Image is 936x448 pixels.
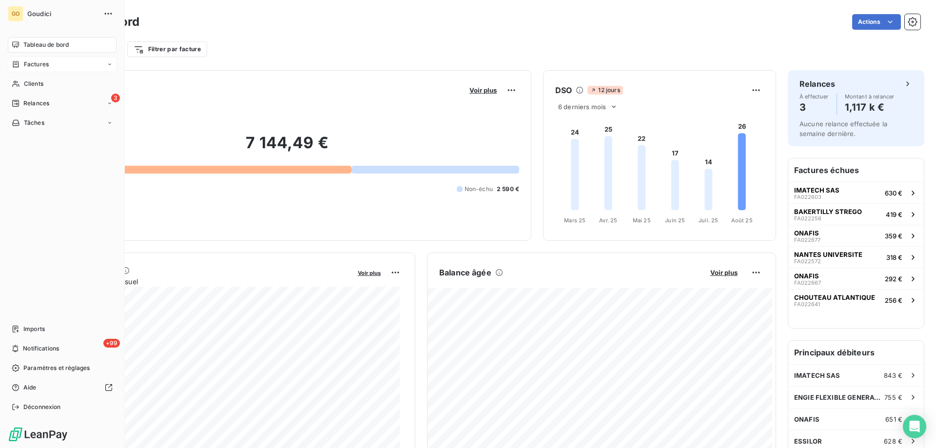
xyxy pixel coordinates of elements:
[903,415,926,438] div: Open Intercom Messenger
[788,225,924,246] button: ONAFISFA022677359 €
[788,182,924,203] button: IMATECH SASFA022603630 €
[111,94,120,102] span: 3
[707,268,741,277] button: Voir plus
[8,360,117,376] a: Paramètres et réglages
[358,270,381,276] span: Voir plus
[794,280,821,286] span: FA022667
[788,289,924,311] button: CHOUTEAU ATLANTIQUEFA022641256 €
[886,211,902,218] span: 419 €
[23,364,90,372] span: Paramètres et réglages
[27,10,97,18] span: Goudici
[599,217,617,224] tspan: Avr. 25
[555,84,572,96] h6: DSO
[884,437,902,445] span: 628 €
[564,217,585,224] tspan: Mars 25
[794,229,819,237] span: ONAFIS
[794,215,821,221] span: FA022256
[8,96,117,111] a: 3Relances
[8,427,68,442] img: Logo LeanPay
[852,14,901,30] button: Actions
[665,217,685,224] tspan: Juin 25
[710,269,738,276] span: Voir plus
[885,415,902,423] span: 651 €
[794,293,875,301] span: CHOUTEAU ATLANTIQUE
[23,40,69,49] span: Tableau de bord
[8,76,117,92] a: Clients
[55,276,351,287] span: Chiffre d'affaires mensuel
[799,94,829,99] span: À effectuer
[885,232,902,240] span: 359 €
[699,217,718,224] tspan: Juil. 25
[23,383,37,392] span: Aide
[799,120,887,137] span: Aucune relance effectuée la semaine dernière.
[355,268,384,277] button: Voir plus
[799,99,829,115] h4: 3
[587,86,623,95] span: 12 jours
[8,37,117,53] a: Tableau de bord
[788,268,924,289] button: ONAFISFA022667292 €
[439,267,491,278] h6: Balance âgée
[8,6,23,21] div: GO
[886,253,902,261] span: 318 €
[465,185,493,194] span: Non-échu
[788,246,924,268] button: NANTES UNIVERSITEFA022572318 €
[23,344,59,353] span: Notifications
[794,237,820,243] span: FA022677
[884,393,902,401] span: 755 €
[23,403,61,411] span: Déconnexion
[24,60,49,69] span: Factures
[8,57,117,72] a: Factures
[794,251,862,258] span: NANTES UNIVERSITE
[24,118,44,127] span: Tâches
[788,203,924,225] button: BAKERTILLY STREGOFA022256419 €
[794,258,821,264] span: FA022572
[469,86,497,94] span: Voir plus
[794,371,840,379] span: IMATECH SAS
[558,103,606,111] span: 6 derniers mois
[103,339,120,348] span: +99
[8,115,117,131] a: Tâches
[794,437,822,445] span: ESSILOR
[467,86,500,95] button: Voir plus
[884,371,902,379] span: 843 €
[731,217,753,224] tspan: Août 25
[799,78,835,90] h6: Relances
[788,158,924,182] h6: Factures échues
[794,272,819,280] span: ONAFIS
[794,415,819,423] span: ONAFIS
[633,217,651,224] tspan: Mai 25
[788,341,924,364] h6: Principaux débiteurs
[885,275,902,283] span: 292 €
[885,296,902,304] span: 256 €
[794,208,862,215] span: BAKERTILLY STREGO
[24,79,43,88] span: Clients
[845,94,895,99] span: Montant à relancer
[8,321,117,337] a: Imports
[23,325,45,333] span: Imports
[794,186,839,194] span: IMATECH SAS
[127,41,207,57] button: Filtrer par facture
[794,301,820,307] span: FA022641
[55,133,519,162] h2: 7 144,49 €
[8,380,117,395] a: Aide
[497,185,519,194] span: 2 590 €
[845,99,895,115] h4: 1,117 k €
[794,194,821,200] span: FA022603
[23,99,49,108] span: Relances
[885,189,902,197] span: 630 €
[794,393,884,401] span: ENGIE FLEXIBLE GENERATION FRANCE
